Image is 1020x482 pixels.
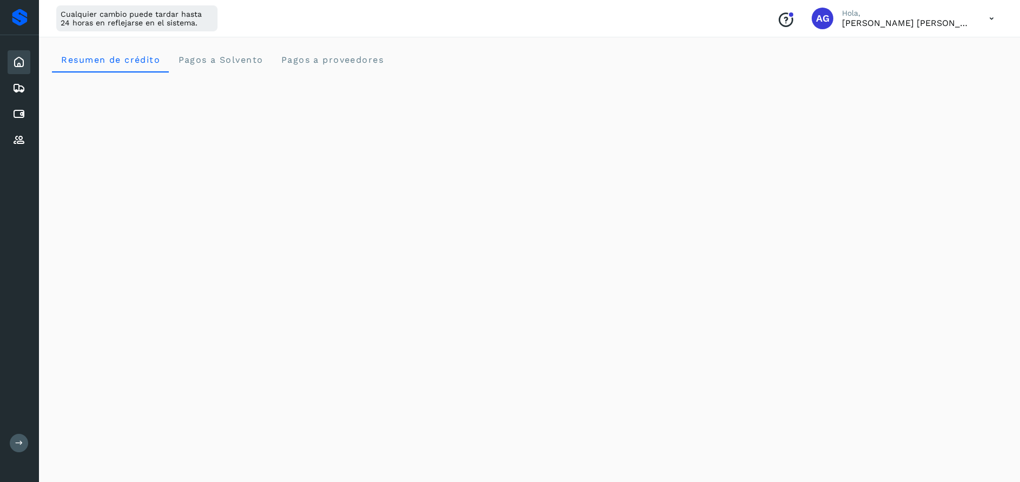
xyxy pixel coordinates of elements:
div: Proveedores [8,128,30,152]
span: Resumen de crédito [61,55,160,65]
div: Inicio [8,50,30,74]
span: Pagos a proveedores [280,55,384,65]
p: Hola, [842,9,972,18]
div: Cuentas por pagar [8,102,30,126]
div: Embarques [8,76,30,100]
div: Cualquier cambio puede tardar hasta 24 horas en reflejarse en el sistema. [56,5,218,31]
span: Pagos a Solvento [177,55,263,65]
p: Abigail Gonzalez Leon [842,18,972,28]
